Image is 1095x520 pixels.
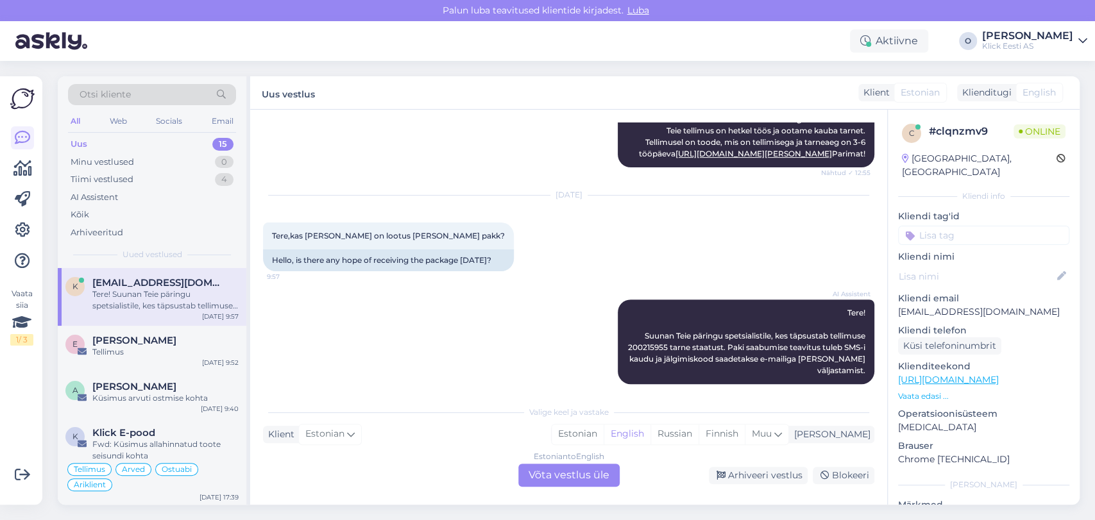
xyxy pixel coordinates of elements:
div: O [959,32,977,50]
span: Estonian [901,86,940,99]
div: Arhiveeritud [71,226,123,239]
span: Estonian [305,427,344,441]
span: egert narva [92,335,176,346]
div: Estonian [552,424,604,444]
p: Chrome [TECHNICAL_ID] [898,453,1069,466]
div: Kõik [71,208,89,221]
p: [MEDICAL_DATA] [898,421,1069,434]
span: AI Assistent [822,289,870,299]
div: All [68,113,83,130]
span: K [72,432,78,441]
div: 15 [212,138,233,151]
div: 1 / 3 [10,334,33,346]
div: [DATE] 9:57 [202,312,239,321]
span: Klick E-pood [92,427,155,439]
div: Socials [153,113,185,130]
div: Tiimi vestlused [71,173,133,186]
div: Klick Eesti AS [982,41,1073,51]
div: Web [107,113,130,130]
span: c [909,128,915,138]
div: [DATE] 9:40 [201,404,239,414]
p: Klienditeekond [898,360,1069,373]
a: [URL][DOMAIN_NAME] [898,374,999,385]
div: Klient [858,86,890,99]
div: Kliendi info [898,190,1069,202]
div: English [604,424,650,444]
div: Email [209,113,236,130]
span: Äriklient [74,481,106,489]
p: [EMAIL_ADDRESS][DOMAIN_NAME] [898,305,1069,319]
div: [DATE] 17:39 [199,492,239,502]
label: Uus vestlus [262,84,315,101]
div: Küsi telefoninumbrit [898,337,1001,355]
div: [DATE] 9:52 [202,358,239,367]
div: Tellimus [92,346,239,358]
span: Uued vestlused [123,249,182,260]
span: e [72,339,78,349]
p: Märkmed [898,498,1069,512]
span: Arved [122,465,145,473]
div: Klient [263,428,294,441]
div: [PERSON_NAME] [982,31,1073,41]
div: AI Assistent [71,191,118,204]
span: 9:57 [822,385,870,394]
div: Vaata siia [10,288,33,346]
div: Finnish [699,424,745,444]
p: Operatsioonisüsteem [898,407,1069,421]
div: Russian [650,424,699,444]
div: Klienditugi [957,86,1012,99]
span: Tellimus [74,465,105,473]
span: English [1023,86,1056,99]
div: Uus [71,138,87,151]
div: Võta vestlus üle [518,464,620,487]
div: Valige keel ja vastake [263,407,874,418]
a: [URL][DOMAIN_NAME][PERSON_NAME] [675,149,832,158]
span: Muu [752,428,772,439]
p: Brauser [898,439,1069,453]
div: Blokeeri [813,467,874,484]
div: Minu vestlused [71,156,134,169]
div: Estonian to English [534,451,604,462]
div: [PERSON_NAME] [789,428,870,441]
div: [PERSON_NAME] [898,479,1069,491]
span: ktobreluts3@gmail.com [92,277,226,289]
p: Kliendi telefon [898,324,1069,337]
span: k [72,281,78,291]
div: Tere! Suunan Teie päringu spetsialistile, kes täpsustab tellimuse 200215955 tarne staatust. Paki ... [92,289,239,312]
img: Askly Logo [10,87,35,111]
div: 4 [215,173,233,186]
span: 9:57 [267,272,315,281]
p: Kliendi tag'id [898,210,1069,223]
p: Kliendi email [898,292,1069,305]
div: Hello, is there any hope of receiving the package [DATE]? [263,249,514,271]
div: [DATE] [263,189,874,201]
span: Ostuabi [162,465,192,473]
span: Nähtud ✓ 12:55 [821,168,870,178]
p: Vaata edasi ... [898,390,1069,402]
span: Tere,kas [PERSON_NAME] on lootus [PERSON_NAME] pakk? [272,231,505,240]
div: Küsimus arvuti ostmise kohta [92,392,239,404]
div: Fwd: Küsimus allahinnatud toote seisundi kohta [92,439,239,462]
div: Aktiivne [850,29,928,53]
a: [PERSON_NAME]Klick Eesti AS [982,31,1087,51]
p: Kliendi nimi [898,250,1069,264]
div: 0 [215,156,233,169]
span: Luba [624,4,653,16]
span: Online [1014,124,1065,138]
span: A [72,385,78,395]
span: Tere, [PERSON_NAME] Teid pöördumast! Klienditugi töötab E-R 9-18 Teie tellimus on hetkel töös ja ... [639,103,867,158]
input: Lisa nimi [899,269,1055,283]
div: [GEOGRAPHIC_DATA], [GEOGRAPHIC_DATA] [902,152,1057,179]
span: Andra Kulp [92,381,176,392]
div: # clqnzmv9 [929,124,1014,139]
div: Arhiveeri vestlus [709,467,808,484]
input: Lisa tag [898,226,1069,245]
span: Otsi kliente [80,88,131,101]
